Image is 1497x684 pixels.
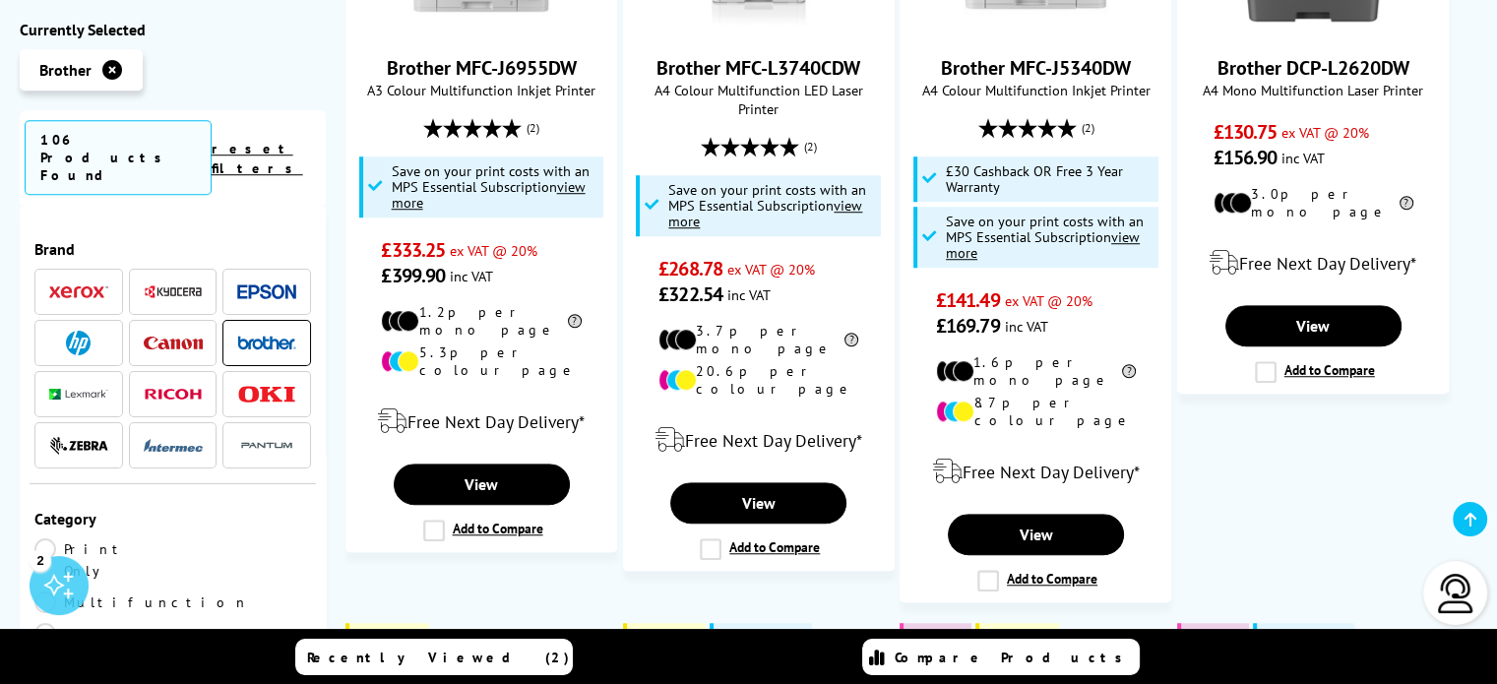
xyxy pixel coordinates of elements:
span: A4 Colour Multifunction LED Laser Printer [634,81,884,118]
span: £333.25 [381,237,445,263]
a: Brother DCP-L2620DW [1217,55,1409,81]
span: (2) [1081,109,1093,147]
img: Lexmark [49,389,108,401]
img: Zebra [49,436,108,456]
span: Compare Products [895,649,1133,666]
span: Brother [39,60,92,80]
a: Brother MFC-J5340DW [962,20,1109,39]
a: Brother [237,331,296,355]
span: inc VAT [727,285,771,304]
span: 106 Products Found [25,120,212,195]
span: Recently Viewed (2) [307,649,570,666]
span: ex VAT @ 20% [1281,123,1369,142]
span: A4 Colour Multifunction Inkjet Printer [910,81,1160,99]
a: Brother MFC-J6955DW [387,55,577,81]
span: £130.75 [1214,119,1278,145]
img: Intermec [144,439,203,453]
label: Add to Compare [700,538,820,560]
button: Best Seller [975,623,1059,646]
div: Currently Selected [20,20,326,39]
a: Brother MFC-L3740CDW [685,20,833,39]
span: inc VAT [1005,317,1048,336]
span: inc VAT [450,267,493,285]
li: 1.6p per mono page [936,353,1136,389]
span: Save on your print costs with an MPS Essential Subscription [392,161,590,212]
span: Save 4% [1191,627,1238,642]
span: £169.79 [936,313,1000,339]
span: £141.49 [936,287,1000,313]
span: £399.90 [381,263,445,288]
button: £50 Cashback [710,623,811,646]
a: HP [49,331,108,355]
img: Kyocera [144,284,203,299]
a: Xerox [49,280,108,304]
span: ex VAT @ 20% [1005,291,1092,310]
button: £60 Cashback [1253,623,1354,646]
a: Brother DCP-L2620DW [1239,20,1387,39]
label: Add to Compare [977,570,1097,591]
div: modal_delivery [634,412,884,467]
u: view more [946,227,1140,262]
a: Compare Products [862,639,1140,675]
a: Lexmark [49,382,108,406]
span: A3 Colour Multifunction Inkjet Printer [356,81,606,99]
span: Save on your print costs with an MPS Essential Subscription [946,212,1144,262]
img: Ricoh [144,389,203,400]
a: Multifunction [34,591,249,613]
a: Print Only [34,538,173,582]
span: £30 Cashback OR Free 3 Year Warranty [946,163,1154,195]
img: OKI [237,386,296,403]
span: ex VAT @ 20% [727,260,815,279]
a: View [394,464,570,505]
span: Best Seller [359,627,419,642]
div: modal_delivery [356,394,606,449]
span: Save 4% [913,627,961,642]
a: Kyocera [144,280,203,304]
label: Add to Compare [1255,361,1375,383]
div: modal_delivery [910,444,1160,499]
a: Mobile [34,623,173,645]
a: Zebra [49,433,108,458]
img: Pantum [237,434,296,458]
span: A4 Mono Multifunction Laser Printer [1188,81,1438,99]
label: Add to Compare [423,520,543,541]
span: ex VAT @ 20% [450,241,537,260]
a: View [670,482,846,524]
a: Brother MFC-J6955DW [407,20,555,39]
span: inc VAT [1281,149,1325,167]
li: 3.0p per mono page [1214,185,1413,220]
img: Xerox [49,285,108,299]
li: 8.7p per colour page [936,394,1136,429]
a: Intermec [144,433,203,458]
button: Save 4% [1177,623,1248,646]
a: reset filters [212,140,303,177]
li: 5.3p per colour page [381,343,581,379]
a: Ricoh [144,382,203,406]
a: Pantum [237,433,296,458]
span: (2) [804,128,817,165]
a: Canon [144,331,203,355]
div: Category [34,509,311,529]
img: Canon [144,337,203,349]
span: Best Seller [989,627,1049,642]
li: 3.7p per mono page [658,322,858,357]
div: Brand [34,239,311,259]
img: HP [66,331,91,355]
span: £50 Cashback [723,627,801,642]
img: Epson [237,284,296,299]
a: Brother MFC-J5340DW [941,55,1131,81]
li: 1.2p per mono page [381,303,581,339]
a: View [948,514,1124,555]
div: 2 [30,549,51,571]
span: £268.78 [658,256,722,281]
a: View [1225,305,1402,346]
span: Save on your print costs with an MPS Essential Subscription [668,180,866,230]
a: Brother MFC-L3740CDW [656,55,860,81]
span: (2) [527,109,539,147]
span: £156.90 [1214,145,1278,170]
div: modal_delivery [1188,235,1438,290]
a: Recently Viewed (2) [295,639,573,675]
li: 20.6p per colour page [658,362,858,398]
button: Best Seller [623,623,707,646]
span: £60 Cashback [1267,627,1344,642]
